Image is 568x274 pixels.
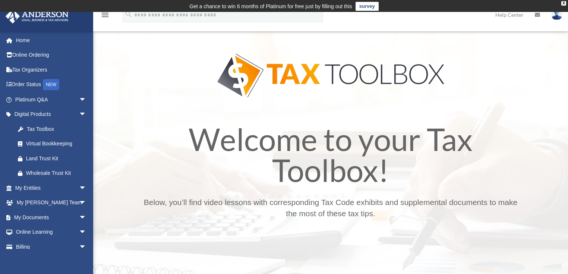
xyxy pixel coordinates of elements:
a: Tax Toolbox [10,122,94,136]
span: arrow_drop_down [79,195,94,211]
img: Tax Tool Box Logo [217,54,444,97]
div: NEW [43,79,59,90]
i: menu [101,10,110,19]
a: survey [356,2,379,11]
span: arrow_drop_down [79,210,94,225]
a: Online Ordering [5,48,98,63]
div: Get a chance to win 6 months of Platinum for free just by filling out this [189,2,352,11]
div: Wholesale Trust Kit [26,169,88,178]
a: Order StatusNEW [5,77,98,92]
span: arrow_drop_down [79,180,94,196]
a: Land Trust Kit [10,151,98,166]
div: close [561,1,566,6]
span: arrow_drop_down [79,107,94,122]
a: Billingarrow_drop_down [5,239,98,254]
p: Below, you’ll find video lessons with corresponding Tax Code exhibits and supplemental documents ... [141,197,520,219]
img: Anderson Advisors Platinum Portal [3,9,71,23]
div: Virtual Bookkeeping [26,139,88,148]
div: Tax Toolbox [26,125,85,134]
div: Land Trust Kit [26,154,88,163]
a: My [PERSON_NAME] Teamarrow_drop_down [5,195,98,210]
a: Tax Organizers [5,62,98,77]
a: Virtual Bookkeeping [10,136,98,151]
a: My Documentsarrow_drop_down [5,210,98,225]
a: My Entitiesarrow_drop_down [5,180,98,195]
a: Home [5,33,98,48]
a: menu [101,13,110,19]
img: User Pic [551,9,562,20]
a: Wholesale Trust Kit [10,166,98,181]
a: Platinum Q&Aarrow_drop_down [5,92,98,107]
span: arrow_drop_down [79,225,94,240]
span: arrow_drop_down [79,92,94,107]
a: Online Learningarrow_drop_down [5,225,98,240]
i: search [124,10,133,18]
span: arrow_drop_down [79,239,94,255]
h1: Welcome to your Tax Toolbox! [141,124,520,189]
a: Digital Productsarrow_drop_down [5,107,98,122]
